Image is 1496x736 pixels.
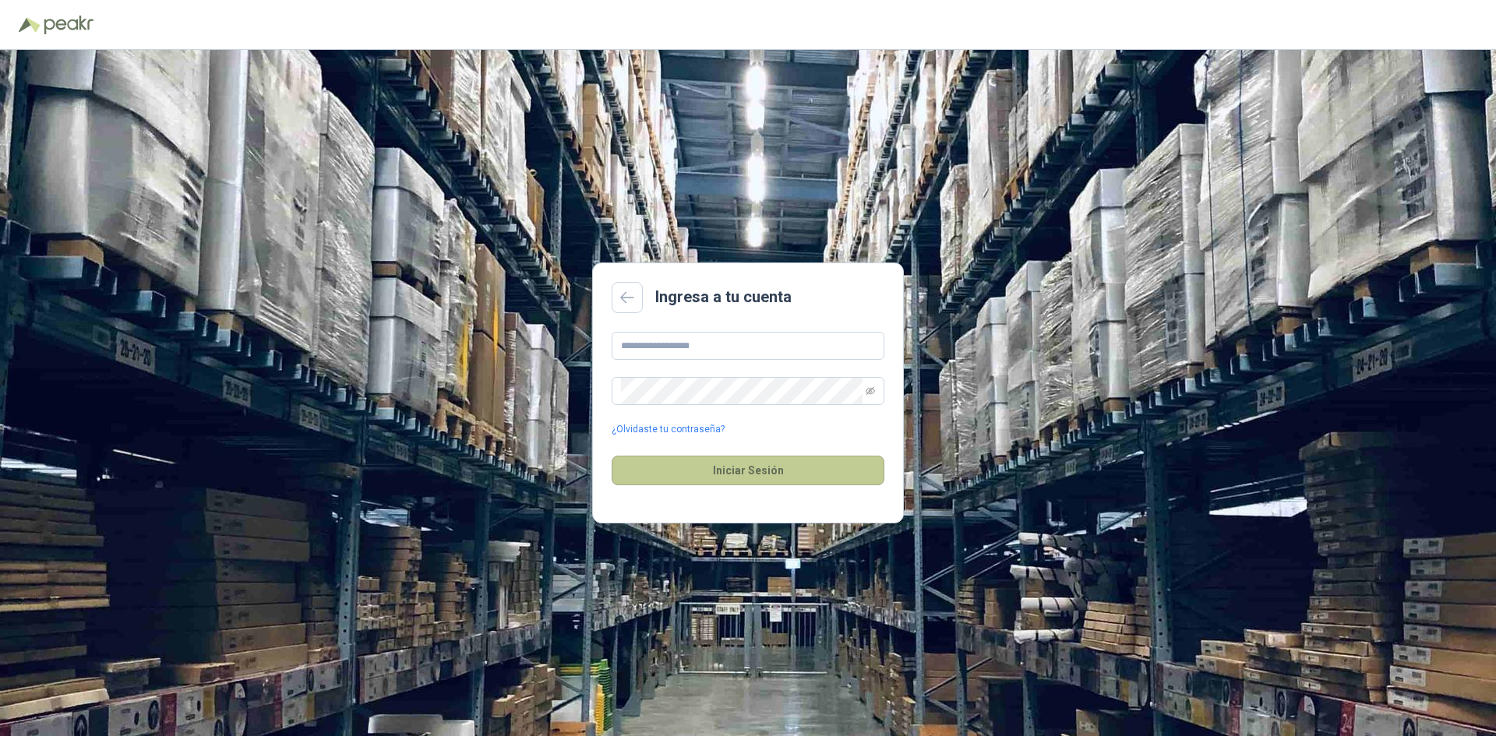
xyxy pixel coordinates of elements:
span: eye-invisible [866,386,875,396]
img: Peakr [44,16,93,34]
h2: Ingresa a tu cuenta [655,285,792,309]
img: Logo [19,17,41,33]
a: ¿Olvidaste tu contraseña? [612,422,725,437]
button: Iniciar Sesión [612,456,884,485]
